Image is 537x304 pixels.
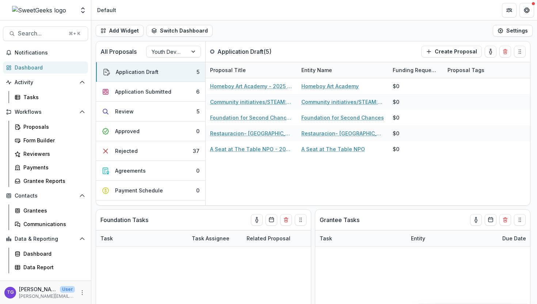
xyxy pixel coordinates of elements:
[242,230,334,246] div: Related Proposal
[196,187,199,194] div: 0
[187,230,242,246] div: Task Assignee
[514,214,526,226] button: Drag
[100,47,137,56] p: All Proposals
[393,114,399,121] div: $0
[96,230,187,246] div: Task
[23,250,82,258] div: Dashboard
[116,68,159,76] div: Application Draft
[393,130,399,137] div: $0
[443,62,534,78] div: Proposal Tags
[196,88,199,95] div: 6
[193,147,199,155] div: 37
[96,141,205,161] button: Rejected37
[514,46,526,57] button: Drag
[12,134,88,146] a: Form Builder
[210,114,293,121] a: Foundation for Second Chances - 2025 - Sweet Geeks Foundation Grant Application
[493,25,533,37] button: Settings
[393,145,399,153] div: $0
[115,88,171,95] div: Application Submitted
[15,64,82,71] div: Dashboard
[12,148,88,160] a: Reviewers
[12,261,88,273] a: Data Report
[407,230,498,246] div: Entity
[206,66,250,74] div: Proposal Title
[78,3,88,18] button: Open entity switcher
[3,47,88,59] button: Notifications
[485,46,496,57] button: toggle-assigned-to-me
[187,234,234,242] div: Task Assignee
[96,62,205,82] button: Application Draft5
[12,161,88,173] a: Payments
[12,6,66,15] img: SweetGeeks logo
[197,68,199,76] div: 5
[210,98,293,106] a: Community initiatives/STEAM:CODERS - 2025 - Sweet Geeks Foundation Grant Application
[393,98,399,106] div: $0
[23,123,82,131] div: Proposals
[295,214,306,226] button: Drag
[23,136,82,144] div: Form Builder
[23,164,82,171] div: Payments
[217,47,272,56] p: Application Draft ( 5 )
[301,82,359,90] a: Homeboy Art Academy
[23,263,82,271] div: Data Report
[60,286,75,293] p: User
[96,181,205,200] button: Payment Schedule0
[7,290,14,295] div: Theresa Gartland
[210,82,293,90] a: Homeboy Art Academy - 2025 - Sweet Geeks Foundation Grant Application
[115,187,163,194] div: Payment Schedule
[315,234,336,242] div: Task
[146,25,213,37] button: Switch Dashboard
[498,234,530,242] div: Due Date
[96,82,205,102] button: Application Submitted6
[210,145,293,153] a: A Seat at The Table NPO - 2025 - Sweet Geeks Foundation Grant Application
[206,62,297,78] div: Proposal Title
[23,220,82,228] div: Communications
[12,204,88,217] a: Grantees
[502,3,517,18] button: Partners
[196,127,199,135] div: 0
[196,167,199,174] div: 0
[15,236,76,242] span: Data & Reporting
[266,214,277,226] button: Calendar
[3,106,88,118] button: Open Workflows
[388,62,443,78] div: Funding Requested
[210,130,293,137] a: Restauracion- [GEOGRAPHIC_DATA] - 2025 - Sweet Geeks Foundation Grant Application
[388,66,443,74] div: Funding Requested
[301,114,384,121] a: Foundation for Second Chances
[96,234,117,242] div: Task
[15,79,76,86] span: Activity
[485,214,496,226] button: Calendar
[280,214,292,226] button: Delete card
[470,214,482,226] button: toggle-assigned-to-me
[115,147,138,155] div: Rejected
[19,293,75,300] p: [PERSON_NAME][EMAIL_ADDRESS][DOMAIN_NAME]
[12,175,88,187] a: Grantee Reports
[96,121,205,141] button: Approved0
[443,66,489,74] div: Proposal Tags
[12,91,88,103] a: Tasks
[94,5,119,15] nav: breadcrumb
[297,66,336,74] div: Entity Name
[242,234,295,242] div: Related Proposal
[519,3,534,18] button: Get Help
[78,288,87,297] button: More
[3,26,88,41] button: Search...
[12,121,88,133] a: Proposals
[23,150,82,158] div: Reviewers
[19,285,57,293] p: [PERSON_NAME]
[96,102,205,121] button: Review5
[3,190,88,202] button: Open Contacts
[407,234,430,242] div: Entity
[96,161,205,181] button: Agreements0
[12,218,88,230] a: Communications
[251,214,263,226] button: toggle-assigned-to-me
[15,50,85,56] span: Notifications
[15,109,76,115] span: Workflows
[301,145,365,153] a: A Seat at The Table NPO
[499,46,511,57] button: Delete card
